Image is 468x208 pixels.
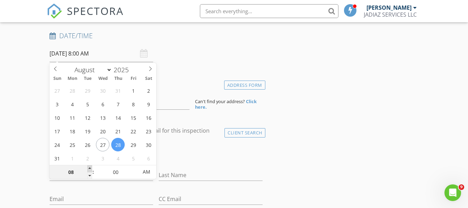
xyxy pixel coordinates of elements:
span: August 14, 2025 [111,111,125,124]
span: Fri [126,76,141,81]
h4: Date/Time [50,31,262,40]
span: August 10, 2025 [51,111,64,124]
span: Click to toggle [137,165,156,179]
span: August 2, 2025 [142,84,155,97]
span: September 2, 2025 [81,151,95,165]
span: : [92,165,94,179]
span: August 22, 2025 [126,124,140,138]
div: Address Form [224,81,265,90]
span: July 31, 2025 [111,84,125,97]
span: August 18, 2025 [66,124,79,138]
input: Search everything... [200,4,338,18]
div: JADIAZ SERVICES LLC [364,11,417,18]
input: Select date [50,45,153,62]
div: [PERSON_NAME] [367,4,412,11]
span: August 16, 2025 [142,111,155,124]
span: August 7, 2025 [111,97,125,111]
span: August 29, 2025 [126,138,140,151]
span: July 30, 2025 [96,84,109,97]
strong: Click here. [195,98,257,110]
span: Sat [141,76,156,81]
span: August 20, 2025 [96,124,109,138]
img: The Best Home Inspection Software - Spectora [47,3,62,19]
a: SPECTORA [47,9,124,24]
span: August 25, 2025 [66,138,79,151]
span: August 19, 2025 [81,124,95,138]
span: September 3, 2025 [96,151,109,165]
span: August 1, 2025 [126,84,140,97]
span: SPECTORA [67,3,124,18]
div: Client Search [224,128,265,138]
span: August 30, 2025 [142,138,155,151]
span: August 9, 2025 [142,97,155,111]
span: September 1, 2025 [66,151,79,165]
span: August 6, 2025 [96,97,109,111]
span: August 28, 2025 [111,138,125,151]
span: August 8, 2025 [126,97,140,111]
span: Can't find your address? [195,98,245,105]
span: August 5, 2025 [81,97,95,111]
span: Mon [65,76,80,81]
span: Sun [50,76,65,81]
span: Thu [111,76,126,81]
span: August 15, 2025 [126,111,140,124]
span: August 24, 2025 [51,138,64,151]
span: September 6, 2025 [142,151,155,165]
span: August 31, 2025 [51,151,64,165]
span: August 27, 2025 [96,138,109,151]
label: Enable Client CC email for this inspection [103,127,210,134]
span: September 4, 2025 [111,151,125,165]
span: September 5, 2025 [126,151,140,165]
span: August 26, 2025 [81,138,95,151]
span: August 3, 2025 [51,97,64,111]
span: 9 [459,184,464,190]
span: August 12, 2025 [81,111,95,124]
span: July 27, 2025 [51,84,64,97]
span: July 28, 2025 [66,84,79,97]
span: August 21, 2025 [111,124,125,138]
span: August 17, 2025 [51,124,64,138]
span: August 13, 2025 [96,111,109,124]
span: August 11, 2025 [66,111,79,124]
input: Year [112,65,135,74]
span: Wed [95,76,111,81]
span: August 4, 2025 [66,97,79,111]
span: Tue [80,76,95,81]
span: July 29, 2025 [81,84,95,97]
span: August 23, 2025 [142,124,155,138]
iframe: Intercom live chat [444,184,461,201]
